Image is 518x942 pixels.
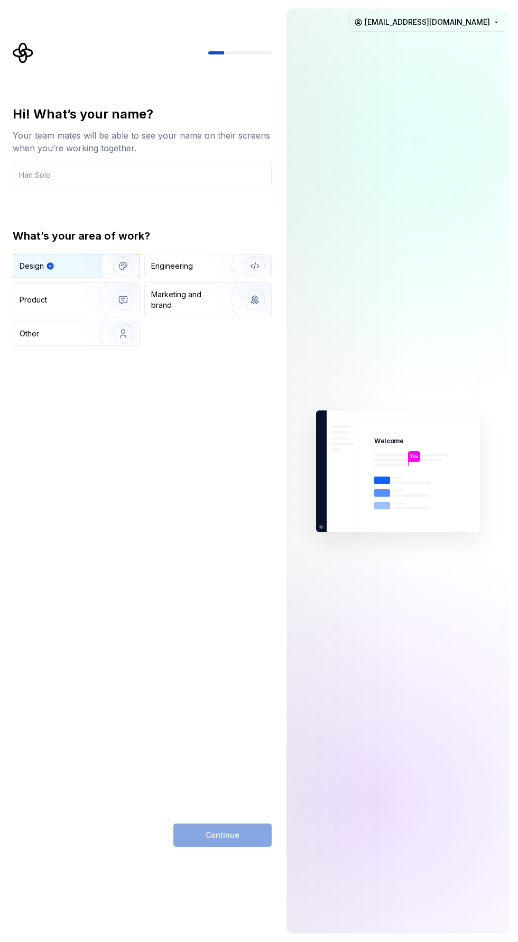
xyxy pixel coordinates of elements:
[20,295,47,305] div: Product
[365,17,490,28] span: [EMAIL_ADDRESS][DOMAIN_NAME]
[374,437,403,445] p: Welcome
[151,289,223,310] div: Marketing and brand
[20,261,44,271] div: Design
[20,328,39,339] div: Other
[13,228,272,243] div: What’s your area of work?
[349,13,505,32] button: [EMAIL_ADDRESS][DOMAIN_NAME]
[13,106,272,123] div: Hi! What’s your name?
[13,42,34,63] svg: Supernova Logo
[13,163,272,186] input: Han Solo
[410,453,418,460] p: You
[13,129,272,154] div: Your team mates will be able to see your name on their screens when you’re working together.
[151,261,193,271] div: Engineering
